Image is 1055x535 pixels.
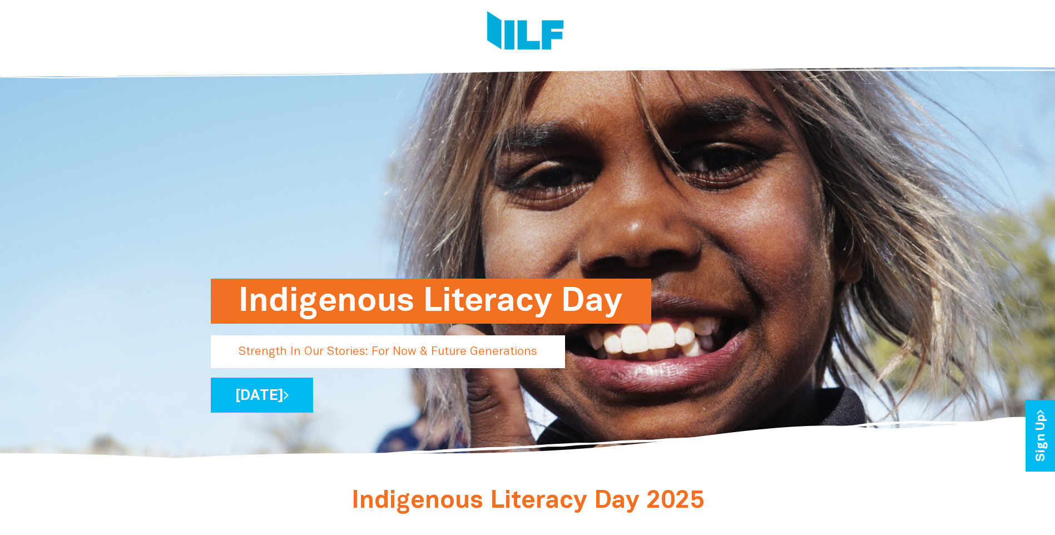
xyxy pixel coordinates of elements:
[351,490,704,513] span: Indigenous Literacy Day 2025
[211,335,565,368] p: Strength In Our Stories: For Now & Future Generations
[487,11,564,53] img: Logo
[239,279,623,324] h1: Indigenous Literacy Day
[211,378,313,413] a: [DATE]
